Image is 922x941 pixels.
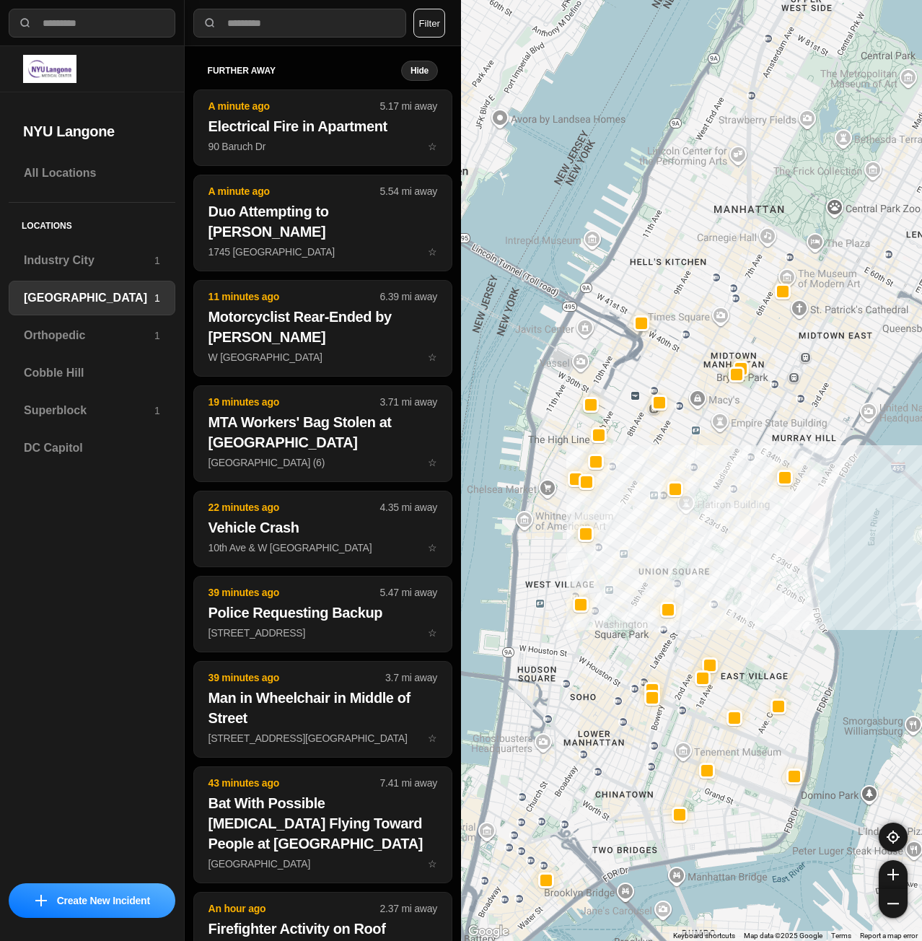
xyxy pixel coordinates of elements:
a: Orthopedic1 [9,318,175,353]
button: 39 minutes ago5.47 mi awayPolice Requesting Backup[STREET_ADDRESS]star [193,576,452,652]
span: star [428,141,437,152]
small: Hide [410,65,429,76]
p: 1 [154,328,160,343]
a: 11 minutes ago6.39 mi awayMotorcyclist Rear-Ended by [PERSON_NAME]W [GEOGRAPHIC_DATA]star [193,351,452,363]
p: 5.47 mi away [380,585,437,600]
p: 43 minutes ago [208,776,380,790]
span: star [428,732,437,744]
h3: Cobble Hill [24,364,160,382]
p: Create New Incident [57,893,150,908]
span: star [428,246,437,258]
h2: Police Requesting Backup [208,603,437,623]
p: 1745 [GEOGRAPHIC_DATA] [208,245,437,259]
p: 3.7 mi away [385,670,437,685]
img: search [18,16,32,30]
span: star [428,858,437,870]
p: 19 minutes ago [208,395,380,409]
p: 90 Baruch Dr [208,139,437,154]
a: 39 minutes ago5.47 mi awayPolice Requesting Backup[STREET_ADDRESS]star [193,626,452,639]
p: 4.35 mi away [380,500,437,515]
h3: Superblock [24,402,154,419]
h2: Vehicle Crash [208,517,437,538]
p: 7.41 mi away [380,776,437,790]
p: [GEOGRAPHIC_DATA] [208,857,437,871]
p: A minute ago [208,184,380,198]
button: 11 minutes ago6.39 mi awayMotorcyclist Rear-Ended by [PERSON_NAME]W [GEOGRAPHIC_DATA]star [193,280,452,377]
h2: Electrical Fire in Apartment [208,116,437,136]
a: 39 minutes ago3.7 mi awayMan in Wheelchair in Middle of Street[STREET_ADDRESS][GEOGRAPHIC_DATA]star [193,732,452,744]
p: 22 minutes ago [208,500,380,515]
h2: Duo Attempting to [PERSON_NAME] [208,201,437,242]
img: Google [465,922,512,941]
img: icon [35,895,47,906]
p: 39 minutes ago [208,670,385,685]
h5: further away [208,65,401,76]
a: Superblock1 [9,393,175,428]
p: [STREET_ADDRESS] [208,626,437,640]
h3: DC Capitol [24,439,160,457]
p: 1 [154,291,160,305]
p: 2.37 mi away [380,901,437,916]
span: Map data ©2025 Google [744,932,822,940]
a: Open this area in Google Maps (opens a new window) [465,922,512,941]
h2: Bat With Possible [MEDICAL_DATA] Flying Toward People at [GEOGRAPHIC_DATA] [208,793,437,854]
h3: [GEOGRAPHIC_DATA] [24,289,154,307]
a: Report a map error [860,932,918,940]
p: 5.17 mi away [380,99,437,113]
a: Terms (opens in new tab) [831,932,851,940]
button: A minute ago5.17 mi awayElectrical Fire in Apartment90 Baruch Drstar [193,89,452,166]
button: A minute ago5.54 mi awayDuo Attempting to [PERSON_NAME]1745 [GEOGRAPHIC_DATA]star [193,175,452,271]
img: zoom-out [887,898,899,909]
h5: Locations [9,203,175,243]
p: [STREET_ADDRESS][GEOGRAPHIC_DATA] [208,731,437,745]
a: Cobble Hill [9,356,175,390]
button: iconCreate New Incident [9,883,175,918]
button: 43 minutes ago7.41 mi awayBat With Possible [MEDICAL_DATA] Flying Toward People at [GEOGRAPHIC_DA... [193,766,452,883]
img: recenter [887,831,900,844]
a: DC Capitol [9,431,175,465]
a: A minute ago5.54 mi awayDuo Attempting to [PERSON_NAME]1745 [GEOGRAPHIC_DATA]star [193,245,452,258]
h2: Motorcyclist Rear-Ended by [PERSON_NAME] [208,307,437,347]
button: 19 minutes ago3.71 mi awayMTA Workers' Bag Stolen at [GEOGRAPHIC_DATA][GEOGRAPHIC_DATA] (6)star [193,385,452,482]
button: Filter [413,9,445,38]
button: Keyboard shortcuts [673,931,735,941]
button: recenter [879,823,908,852]
h2: Man in Wheelchair in Middle of Street [208,688,437,728]
a: A minute ago5.17 mi awayElectrical Fire in Apartment90 Baruch Drstar [193,140,452,152]
p: [GEOGRAPHIC_DATA] (6) [208,455,437,470]
button: Hide [401,61,438,81]
p: 5.54 mi away [380,184,437,198]
h3: Industry City [24,252,154,269]
span: star [428,627,437,639]
h2: Firefighter Activity on Roof [208,919,437,939]
img: zoom-in [887,869,899,880]
p: 11 minutes ago [208,289,380,304]
a: 19 minutes ago3.71 mi awayMTA Workers' Bag Stolen at [GEOGRAPHIC_DATA][GEOGRAPHIC_DATA] (6)star [193,456,452,468]
a: 22 minutes ago4.35 mi awayVehicle Crash10th Ave & W [GEOGRAPHIC_DATA]star [193,541,452,553]
h2: NYU Langone [23,121,161,141]
h3: All Locations [24,165,160,182]
p: 6.39 mi away [380,289,437,304]
span: star [428,457,437,468]
a: Industry City1 [9,243,175,278]
button: 39 minutes ago3.7 mi awayMan in Wheelchair in Middle of Street[STREET_ADDRESS][GEOGRAPHIC_DATA]star [193,661,452,758]
a: [GEOGRAPHIC_DATA]1 [9,281,175,315]
span: star [428,542,437,553]
button: zoom-out [879,889,908,918]
h3: Orthopedic [24,327,154,344]
a: All Locations [9,156,175,191]
span: star [428,351,437,363]
h2: MTA Workers' Bag Stolen at [GEOGRAPHIC_DATA] [208,412,437,452]
p: 3.71 mi away [380,395,437,409]
a: 43 minutes ago7.41 mi awayBat With Possible [MEDICAL_DATA] Flying Toward People at [GEOGRAPHIC_DA... [193,857,452,870]
p: 1 [154,403,160,418]
img: logo [23,55,76,83]
p: 39 minutes ago [208,585,380,600]
p: A minute ago [208,99,380,113]
p: 1 [154,253,160,268]
p: W [GEOGRAPHIC_DATA] [208,350,437,364]
button: zoom-in [879,860,908,889]
p: An hour ago [208,901,380,916]
p: 10th Ave & W [GEOGRAPHIC_DATA] [208,540,437,555]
